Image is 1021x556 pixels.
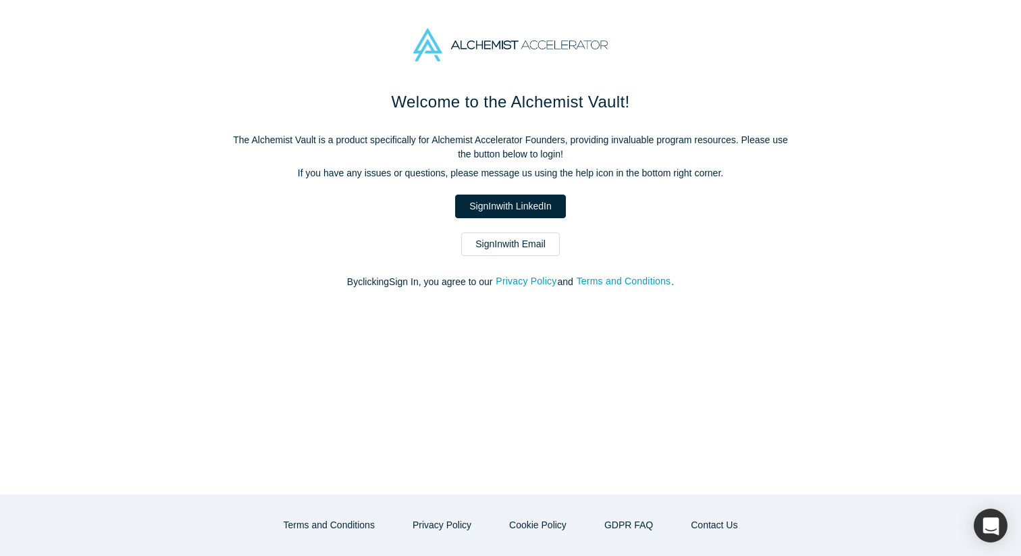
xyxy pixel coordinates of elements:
[455,195,565,218] a: SignInwith LinkedIn
[461,232,560,256] a: SignInwith Email
[413,28,608,61] img: Alchemist Accelerator Logo
[227,133,794,161] p: The Alchemist Vault is a product specifically for Alchemist Accelerator Founders, providing inval...
[590,513,667,537] a: GDPR FAQ
[227,166,794,180] p: If you have any issues or questions, please message us using the help icon in the bottom right co...
[269,513,389,537] button: Terms and Conditions
[495,513,581,537] button: Cookie Policy
[677,513,752,537] a: Contact Us
[227,275,794,289] p: By clicking Sign In , you agree to our and .
[495,274,557,289] button: Privacy Policy
[398,513,486,537] button: Privacy Policy
[576,274,672,289] button: Terms and Conditions
[227,90,794,114] h1: Welcome to the Alchemist Vault!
